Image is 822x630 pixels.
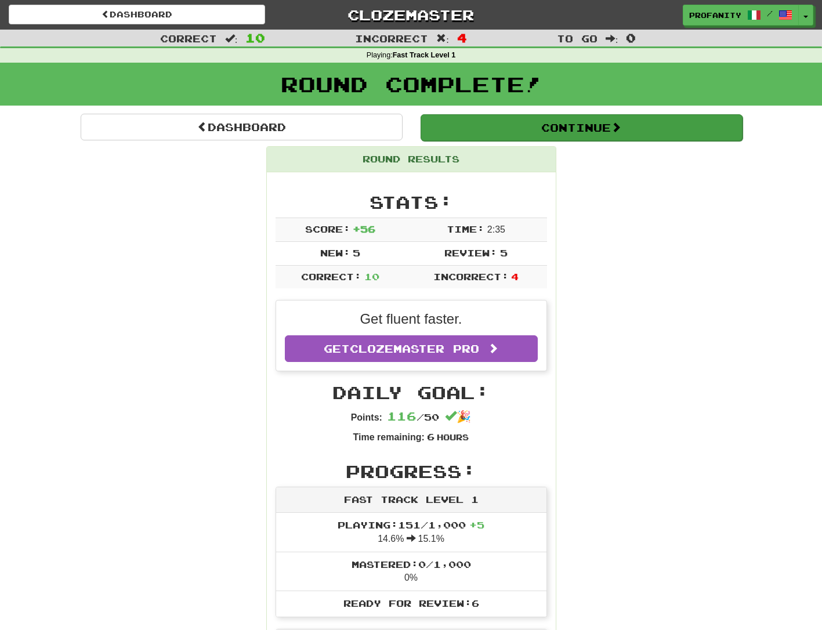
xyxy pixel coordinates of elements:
[511,271,519,282] span: 4
[81,114,403,140] a: Dashboard
[689,10,741,20] span: profanity
[245,31,265,45] span: 10
[351,412,382,422] strong: Points:
[355,32,428,44] span: Incorrect
[276,487,546,513] div: Fast Track Level 1
[427,431,434,442] span: 6
[352,559,471,570] span: Mastered: 0 / 1,000
[305,223,350,234] span: Score:
[606,34,618,44] span: :
[353,432,425,442] strong: Time remaining:
[267,147,556,172] div: Round Results
[301,271,361,282] span: Correct:
[457,31,467,45] span: 4
[487,225,505,234] span: 2 : 35
[421,114,743,141] button: Continue
[683,5,799,26] a: profanity /
[353,223,375,234] span: + 56
[276,383,547,402] h2: Daily Goal:
[343,598,479,609] span: Ready for Review: 6
[283,5,539,25] a: Clozemaster
[437,432,469,442] small: Hours
[276,193,547,212] h2: Stats:
[767,9,773,17] span: /
[276,462,547,481] h2: Progress:
[387,411,439,422] span: / 50
[9,5,265,24] a: Dashboard
[276,552,546,592] li: 0%
[444,247,497,258] span: Review:
[433,271,509,282] span: Incorrect:
[4,73,818,96] h1: Round Complete!
[285,335,538,362] a: GetClozemaster Pro
[447,223,484,234] span: Time:
[338,519,484,530] span: Playing: 151 / 1,000
[364,271,379,282] span: 10
[436,34,449,44] span: :
[469,519,484,530] span: + 5
[500,247,508,258] span: 5
[626,31,636,45] span: 0
[445,410,471,423] span: 🎉
[320,247,350,258] span: New:
[353,247,360,258] span: 5
[387,409,417,423] span: 116
[557,32,598,44] span: To go
[350,342,479,355] span: Clozemaster Pro
[276,513,546,552] li: 14.6% 15.1%
[225,34,238,44] span: :
[285,309,538,329] p: Get fluent faster.
[160,32,217,44] span: Correct
[393,51,456,59] strong: Fast Track Level 1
